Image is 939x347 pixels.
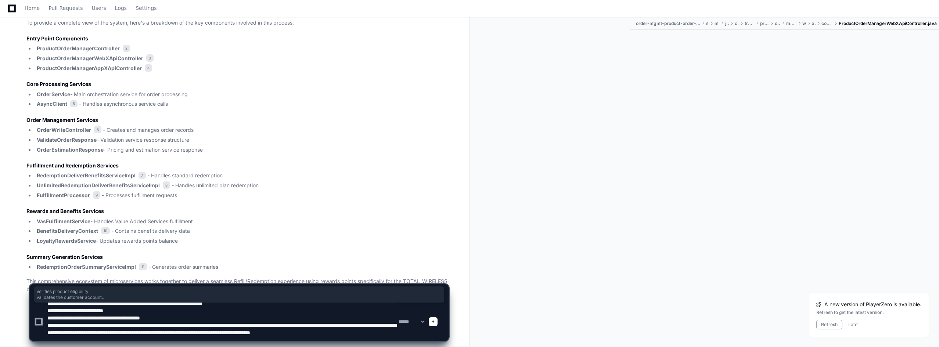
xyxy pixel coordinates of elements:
span: Users [92,6,106,10]
li: - Pricing and estimation service response [35,146,449,154]
span: xapi [812,21,816,26]
strong: RedemptionOrderSummaryServiceImpl [37,264,136,270]
div: Refresh to get the latest version. [816,310,921,315]
strong: ProductOrderManagerAppXApiController [37,65,142,71]
span: product [760,21,769,26]
h3: Summary Generation Services [26,253,449,261]
h3: Rewards and Benefits Services [26,207,449,215]
strong: ProductOrderManagerController [37,45,120,51]
strong: BenefitsDeliveryContext [37,228,98,234]
li: - Creates and manages order records [35,126,449,134]
span: ProductOrderManagerWebXApiController.java [839,21,937,26]
li: - Contains benefits delivery data [35,227,449,235]
span: java [725,21,729,26]
li: - Updates rewards points balance [35,237,449,245]
h3: Order Management Services [26,116,449,124]
span: com [735,21,739,26]
strong: LoyaltyRewardsService [37,238,96,244]
strong: OrderService [37,91,70,97]
strong: UnlimitedRedemptionDeliverBenefitsServiceImpl [37,182,160,188]
strong: OrderWriteController [37,127,91,133]
h3: Entry Point Components [26,35,449,42]
span: Verifies product eligibility Validates the customer account Checks if the requested service plan ... [36,289,442,300]
span: Settings [136,6,156,10]
span: order [775,21,780,26]
span: 5 [70,100,78,108]
span: Pull Requests [48,6,83,10]
li: - Handles standard redemption [35,171,449,180]
span: 2 [123,45,130,52]
span: 11 [139,263,147,270]
span: 7 [138,172,146,179]
span: 8 [163,181,170,189]
span: A new version of PlayerZero is available. [824,301,921,308]
span: main [715,21,719,26]
li: - Processes fulfillment requests [35,191,449,200]
li: - Handles unlimited plan redemption [35,181,449,190]
strong: AsyncClient [37,101,67,107]
span: 6 [94,126,101,133]
button: Later [848,322,859,328]
span: 9 [93,191,100,199]
strong: ValidateOrderResponse [37,137,97,143]
li: - Validation service response structure [35,136,449,144]
span: Home [25,6,40,10]
span: tracfone [745,21,755,26]
strong: RedemptionDeliverBenefitsServiceImpl [37,172,136,178]
button: Refresh [816,320,842,329]
p: To provide a complete view of the system, here's a breakdown of the key components involved in th... [26,19,449,27]
span: controller [821,21,833,26]
strong: OrderEstimationResponse [37,147,104,153]
li: - Handles Value Added Services fulfillment [35,217,449,226]
strong: FulfillmentProcessor [37,192,90,198]
li: - Handles asynchronous service calls [35,100,449,108]
span: 10 [101,227,110,235]
span: 3 [146,54,154,62]
li: - Generates order summaries [35,263,449,271]
span: src [706,21,709,26]
span: manager [786,21,797,26]
span: web [802,21,806,26]
h3: Core Processing Services [26,80,449,88]
span: 4 [145,64,152,72]
li: - Main orchestration service for order processing [35,90,449,99]
span: Logs [115,6,127,10]
strong: VasFulfilmentService [37,218,90,224]
h3: Fulfillment and Redemption Services [26,162,449,169]
span: order-mgmt-product-order-manager-web-xapi [636,21,700,26]
strong: ProductOrderManagerWebXApiController [37,55,143,61]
